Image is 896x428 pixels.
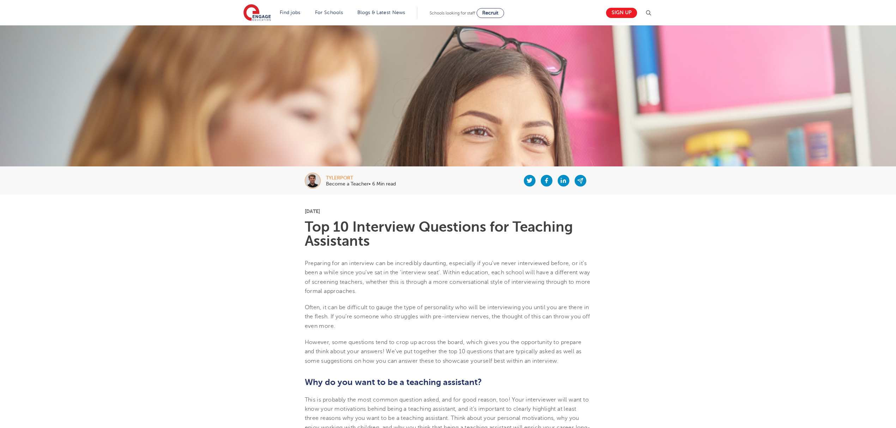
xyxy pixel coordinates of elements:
[477,8,504,18] a: Recruit
[243,4,271,22] img: Engage Education
[326,176,396,181] div: tylerport
[305,209,592,214] p: [DATE]
[305,220,592,248] h1: Top 10 Interview Questions for Teaching Assistants
[430,11,475,16] span: Schools looking for staff
[326,182,396,187] p: Become a Teacher• 6 Min read
[305,303,592,331] p: Often, it can be difficult to gauge the type of personality who will be interviewing you until yo...
[305,377,482,387] b: Why do you want to be a teaching assistant?
[482,10,498,16] span: Recruit
[280,10,301,15] a: Find jobs
[315,10,343,15] a: For Schools
[305,259,592,296] p: Preparing for an interview can be incredibly daunting, especially if you’ve never interviewed bef...
[305,338,592,366] p: However, some questions tend to crop up across the board, which gives you the opportunity to prep...
[606,8,637,18] a: Sign up
[357,10,405,15] a: Blogs & Latest News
